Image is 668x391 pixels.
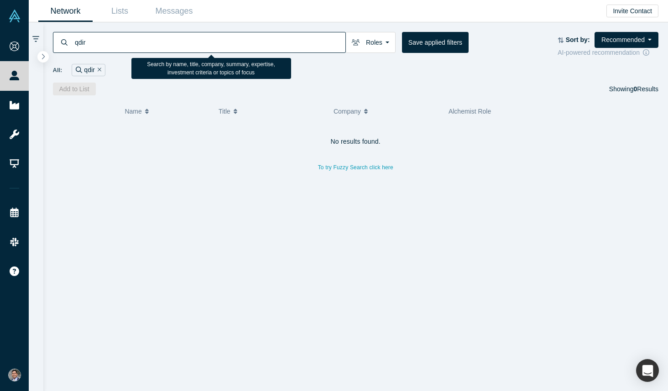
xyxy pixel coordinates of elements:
[53,83,96,95] button: Add to List
[38,0,93,22] a: Network
[606,5,658,17] button: Invite Contact
[219,102,230,121] span: Title
[634,85,637,93] strong: 0
[558,48,658,57] div: AI-powered recommendation
[402,32,469,53] button: Save applied filters
[334,102,361,121] span: Company
[566,36,590,43] strong: Sort by:
[74,31,345,53] input: Search by name, title, company, summary, expertise, investment criteria or topics of focus
[219,102,324,121] button: Title
[93,0,147,22] a: Lists
[53,138,659,146] h4: No results found.
[312,162,400,173] button: To try Fuzzy Search click here
[53,66,63,75] span: All:
[595,32,658,48] button: Recommended
[609,83,658,95] div: Showing
[8,369,21,381] img: Will Schumaker's Account
[125,102,141,121] span: Name
[634,85,658,93] span: Results
[334,102,439,121] button: Company
[449,108,491,115] span: Alchemist Role
[125,102,209,121] button: Name
[8,10,21,22] img: Alchemist Vault Logo
[345,32,396,53] button: Roles
[95,65,102,75] button: Remove Filter
[147,0,201,22] a: Messages
[72,64,105,76] div: qdir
